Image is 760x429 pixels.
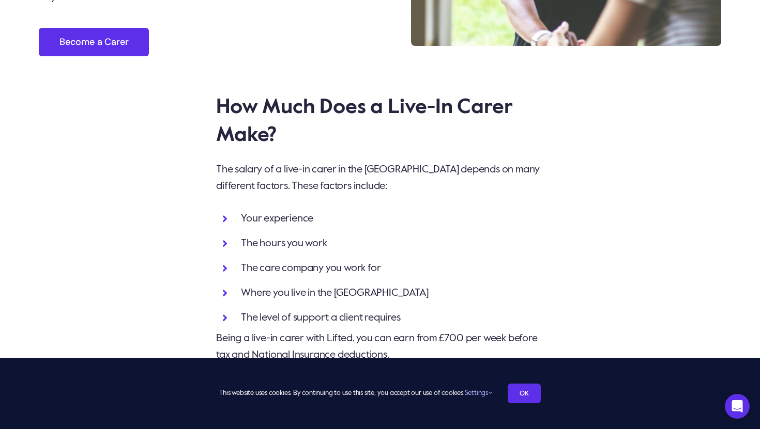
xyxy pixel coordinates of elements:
span: The level of support a client requires [241,313,400,323]
div: Open Intercom Messenger [725,394,750,419]
span: The care company you work for [241,263,381,274]
span: Become a Carer [59,37,128,47]
span: The salary of a live-in carer in the [GEOGRAPHIC_DATA] depends on many different factors. These f... [216,165,540,192]
a: Become a Carer [39,28,149,56]
span: This website uses cookies. By continuing to use this site, you accept our use of cookies. [219,385,492,402]
span: The hours you work [241,239,327,249]
span: Your experience [241,214,313,224]
a: OK [508,384,541,403]
span: Where you live in the [GEOGRAPHIC_DATA] [241,288,428,298]
span: How Much Does a Live-In Carer Make? [216,97,512,146]
span: Being a live-in carer with Lifted, you can earn from £700 per week before tax and National Insura... [216,333,537,360]
a: Settings [465,390,492,396]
